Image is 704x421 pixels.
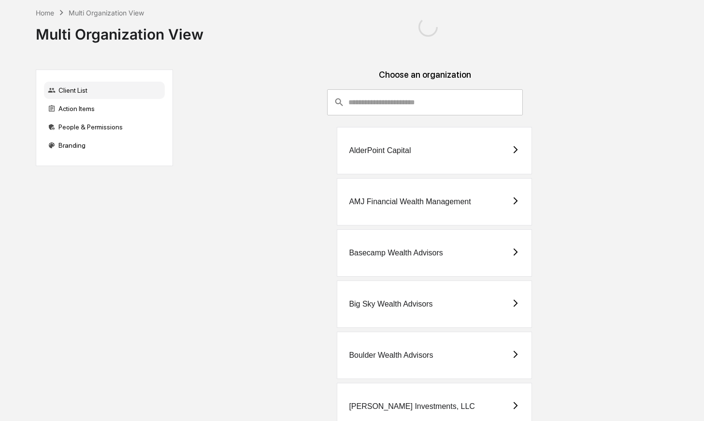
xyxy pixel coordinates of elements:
[327,89,523,115] div: consultant-dashboard__filter-organizations-search-bar
[349,402,475,411] div: [PERSON_NAME] Investments, LLC
[349,249,443,257] div: Basecamp Wealth Advisors
[44,137,165,154] div: Branding
[349,351,433,360] div: Boulder Wealth Advisors
[36,9,54,17] div: Home
[349,197,471,206] div: AMJ Financial Wealth Management
[44,82,165,99] div: Client List
[44,100,165,117] div: Action Items
[181,70,669,89] div: Choose an organization
[349,146,411,155] div: AlderPoint Capital
[36,18,203,43] div: Multi Organization View
[69,9,144,17] div: Multi Organization View
[349,300,432,309] div: Big Sky Wealth Advisors
[44,118,165,136] div: People & Permissions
